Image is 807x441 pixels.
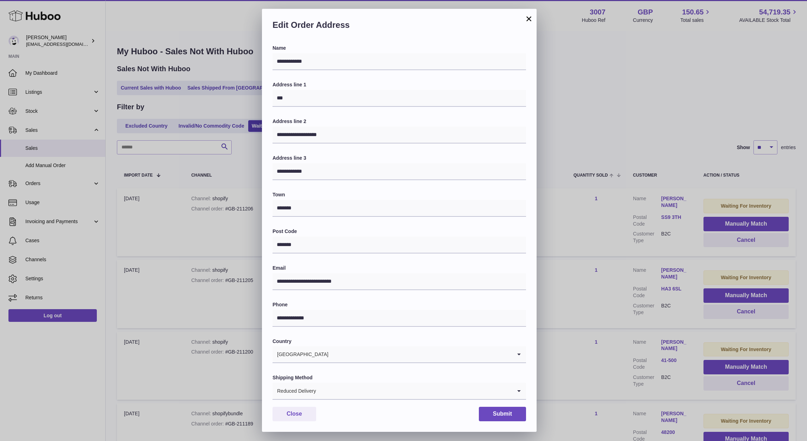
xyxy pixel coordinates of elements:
[273,45,526,51] label: Name
[273,374,526,381] label: Shipping Method
[273,383,526,400] div: Search for option
[479,407,526,421] button: Submit
[329,346,512,362] input: Search for option
[273,346,526,363] div: Search for option
[273,19,526,34] h2: Edit Order Address
[273,265,526,271] label: Email
[273,81,526,88] label: Address line 1
[273,155,526,161] label: Address line 3
[273,191,526,198] label: Town
[273,338,526,345] label: Country
[273,346,329,362] span: [GEOGRAPHIC_DATA]
[273,228,526,235] label: Post Code
[317,383,512,399] input: Search for option
[273,383,317,399] span: Reduced Delivery
[273,407,316,421] button: Close
[525,14,533,23] button: ×
[273,301,526,308] label: Phone
[273,118,526,125] label: Address line 2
